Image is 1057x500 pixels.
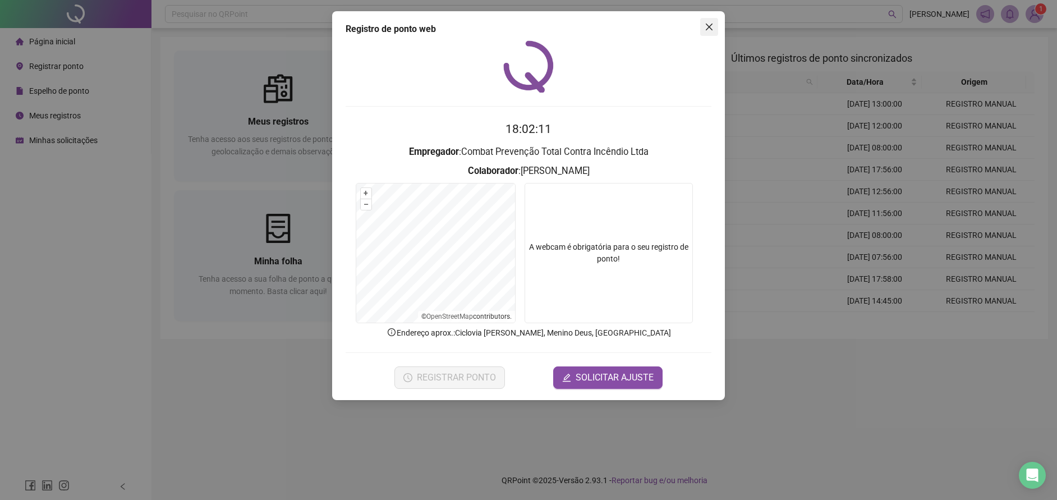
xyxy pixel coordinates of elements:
time: 18:02:11 [505,122,552,136]
button: editSOLICITAR AJUSTE [553,366,663,389]
div: Registro de ponto web [346,22,711,36]
p: Endereço aprox. : Ciclovia [PERSON_NAME], Menino Deus, [GEOGRAPHIC_DATA] [346,327,711,339]
button: REGISTRAR PONTO [394,366,505,389]
span: edit [562,373,571,382]
img: QRPoint [503,40,554,93]
div: A webcam é obrigatória para o seu registro de ponto! [525,183,693,323]
strong: Empregador [409,146,459,157]
h3: : [PERSON_NAME] [346,164,711,178]
button: – [361,199,371,210]
span: SOLICITAR AJUSTE [576,371,654,384]
button: + [361,188,371,199]
strong: Colaborador [468,166,518,176]
div: Open Intercom Messenger [1019,462,1046,489]
span: close [705,22,714,31]
a: OpenStreetMap [426,313,473,320]
li: © contributors. [421,313,512,320]
h3: : Combat Prevenção Total Contra Incêndio Ltda [346,145,711,159]
button: Close [700,18,718,36]
span: info-circle [387,327,397,337]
